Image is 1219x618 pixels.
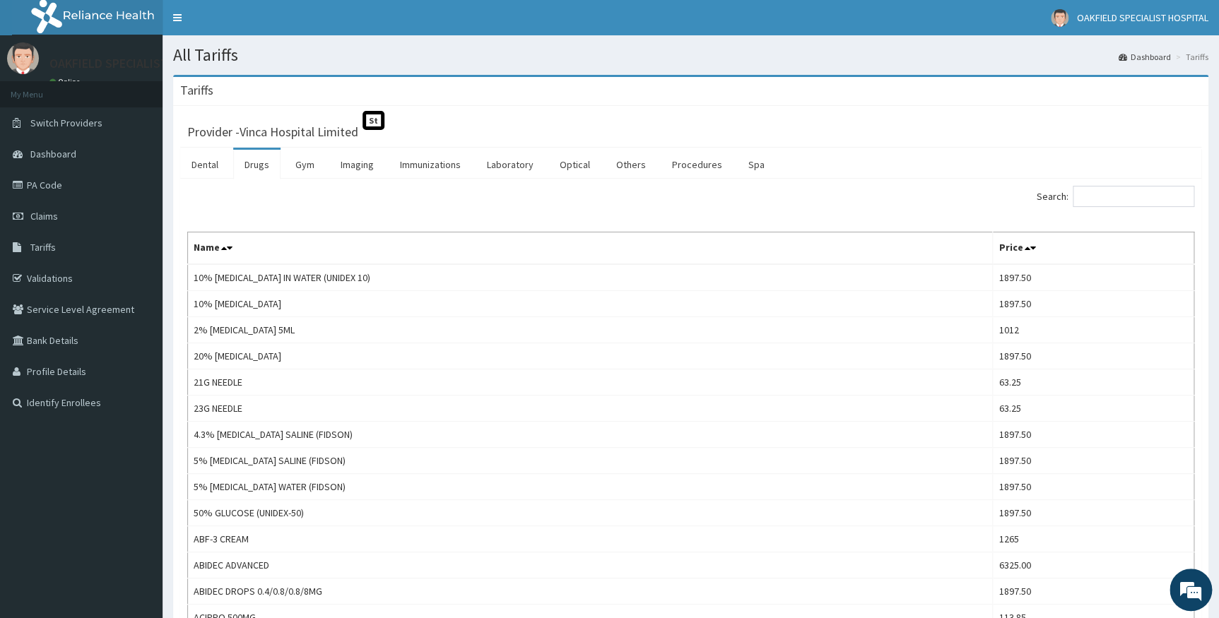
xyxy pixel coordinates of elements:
a: Others [605,150,657,179]
h3: Tariffs [180,84,213,97]
td: 6325.00 [993,552,1194,578]
img: User Image [1051,9,1068,27]
a: Spa [737,150,776,179]
span: OAKFIELD SPECIALIST HOSPITAL [1077,11,1208,24]
td: ABIDEC ADVANCED [188,552,993,578]
span: Dashboard [30,148,76,160]
div: Chat with us now [73,79,237,97]
td: 63.25 [993,369,1194,396]
a: Procedures [661,150,734,179]
td: 1897.50 [993,474,1194,500]
span: We're online! [82,178,195,321]
td: 21G NEEDLE [188,369,993,396]
td: 23G NEEDLE [188,396,993,422]
a: Dental [180,150,230,179]
td: 1897.50 [993,291,1194,317]
a: Imaging [329,150,385,179]
span: St [363,111,384,130]
td: 4.3% [MEDICAL_DATA] SALINE (FIDSON) [188,422,993,448]
li: Tariffs [1172,51,1208,63]
a: Online [49,77,83,87]
span: Switch Providers [30,117,102,129]
td: 5% [MEDICAL_DATA] SALINE (FIDSON) [188,448,993,474]
input: Search: [1073,186,1194,207]
a: Immunizations [389,150,472,179]
td: 10% [MEDICAL_DATA] [188,291,993,317]
td: 1897.50 [993,422,1194,448]
img: d_794563401_company_1708531726252_794563401 [26,71,57,106]
td: 1897.50 [993,448,1194,474]
td: 1897.50 [993,578,1194,605]
p: OAKFIELD SPECIALIST HOSPITAL [49,57,226,70]
span: Claims [30,210,58,222]
td: ABIDEC DROPS 0.4/0.8/0.8/8MG [188,578,993,605]
textarea: Type your message and hit 'Enter' [7,386,269,435]
td: 50% GLUCOSE (UNIDEX-50) [188,500,993,526]
td: 1265 [993,526,1194,552]
a: Dashboard [1119,51,1171,63]
span: Tariffs [30,241,56,254]
a: Drugs [233,150,281,179]
td: 10% [MEDICAL_DATA] IN WATER (UNIDEX 10) [188,264,993,291]
th: Price [993,232,1194,265]
a: Optical [548,150,601,179]
div: Minimize live chat window [232,7,266,41]
a: Gym [284,150,326,179]
th: Name [188,232,993,265]
td: 63.25 [993,396,1194,422]
a: Laboratory [476,150,545,179]
td: 1897.50 [993,264,1194,291]
td: 20% [MEDICAL_DATA] [188,343,993,369]
h1: All Tariffs [173,46,1208,64]
label: Search: [1037,186,1194,207]
td: 1012 [993,317,1194,343]
td: ABF-3 CREAM [188,526,993,552]
td: 5% [MEDICAL_DATA] WATER (FIDSON) [188,474,993,500]
img: User Image [7,42,39,74]
td: 2% [MEDICAL_DATA] 5ML [188,317,993,343]
td: 1897.50 [993,343,1194,369]
td: 1897.50 [993,500,1194,526]
h3: Provider - Vinca Hospital Limited [187,126,358,138]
